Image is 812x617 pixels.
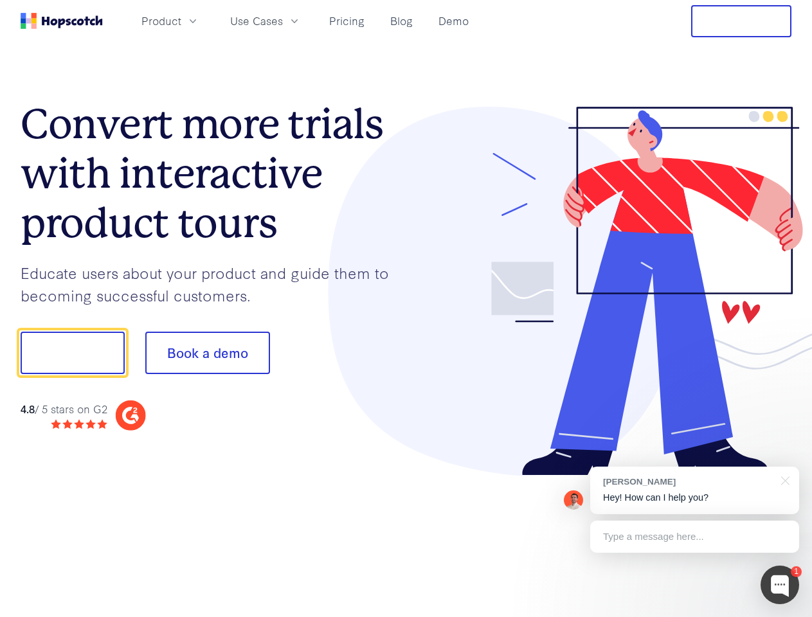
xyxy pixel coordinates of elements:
span: Product [141,13,181,29]
div: 1 [791,566,802,577]
div: Type a message here... [590,521,799,553]
a: Demo [433,10,474,31]
a: Blog [385,10,418,31]
button: Show me! [21,332,125,374]
a: Home [21,13,103,29]
span: Use Cases [230,13,283,29]
button: Book a demo [145,332,270,374]
p: Hey! How can I help you? [603,491,786,505]
button: Use Cases [222,10,309,31]
button: Free Trial [691,5,791,37]
button: Product [134,10,207,31]
p: Educate users about your product and guide them to becoming successful customers. [21,262,406,306]
h1: Convert more trials with interactive product tours [21,100,406,247]
div: [PERSON_NAME] [603,476,773,488]
strong: 4.8 [21,401,35,416]
a: Pricing [324,10,370,31]
img: Mark Spera [564,490,583,510]
div: / 5 stars on G2 [21,401,107,417]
